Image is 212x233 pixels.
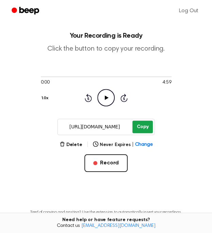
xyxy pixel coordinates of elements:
button: Never Expires|Change [93,141,153,148]
p: Tired of copying and pasting? Use the extension to automatically insert your recordings. [30,210,182,215]
a: Beep [7,4,45,18]
a: Log Out [172,3,205,19]
span: | [132,141,133,148]
p: Click the button to copy your recording. [5,45,207,53]
button: Copy [132,121,152,133]
span: 0:00 [41,79,50,86]
h1: Your Recording is Ready [5,33,207,39]
a: [EMAIL_ADDRESS][DOMAIN_NAME] [81,223,156,228]
button: 1.0x [41,92,51,104]
span: 4:59 [162,79,171,86]
span: | [86,141,89,149]
button: Delete [60,141,82,148]
span: Change [135,141,152,148]
button: Record [84,154,128,172]
span: Contact us [4,223,208,229]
